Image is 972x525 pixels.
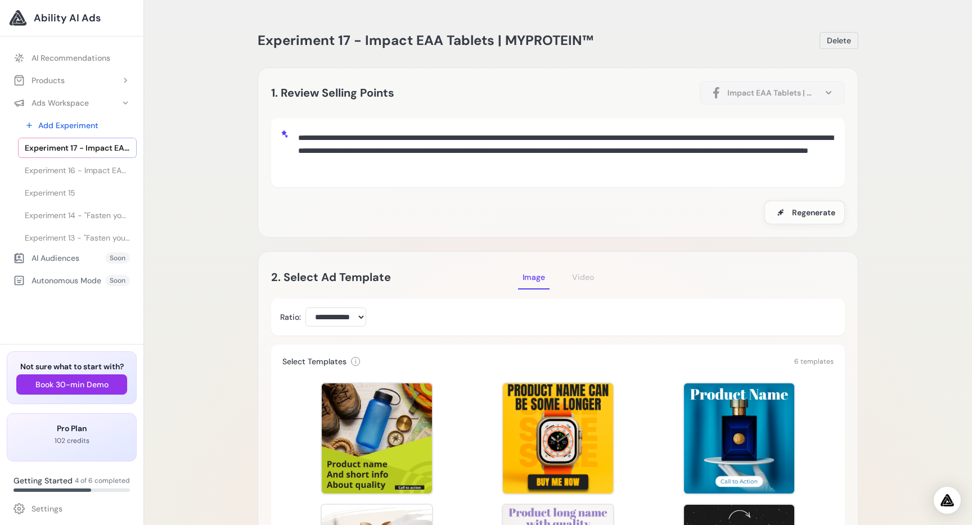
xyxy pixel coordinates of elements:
[355,357,357,366] span: i
[9,9,134,27] a: Ability AI Ads
[25,232,130,243] span: Experiment 13 - "Fasten your seat belt" Red Car
[7,499,137,519] a: Settings
[16,374,127,395] button: Book 30-min Demo
[25,165,130,176] span: Experiment 16 - Impact EAA Tablets | MYPROTEIN™
[820,32,858,49] button: Delete
[18,205,137,225] a: Experiment 14 - "Fasten your seat belt" Red Car
[792,207,835,218] span: Regenerate
[764,201,845,224] button: Regenerate
[518,265,550,289] button: Image
[523,272,545,282] span: Image
[271,268,518,286] h2: 2. Select Ad Template
[16,436,127,445] p: 102 credits
[271,84,394,102] h2: 1. Review Selling Points
[75,476,130,485] span: 4 of 6 completed
[25,142,130,153] span: Experiment 17 - Impact EAA Tablets | MYPROTEIN™
[727,87,817,98] span: Impact EAA Tablets | MYPROTEIN™
[16,361,127,372] h3: Not sure what to start with?
[258,31,593,49] span: Experiment 17 - Impact EAA Tablets | MYPROTEIN™
[18,228,137,248] a: Experiment 13 - "Fasten your seat belt" Red Car
[105,252,130,264] span: Soon
[13,75,65,86] div: Products
[25,210,130,221] span: Experiment 14 - "Fasten your seat belt" Red Car
[13,252,79,264] div: AI Audiences
[13,475,73,486] span: Getting Started
[13,97,89,108] div: Ads Workspace
[18,138,137,158] a: Experiment 17 - Impact EAA Tablets | MYPROTEIN™
[16,423,127,434] h3: Pro Plan
[25,187,75,198] span: Experiment 15
[34,10,101,26] span: Ability AI Ads
[280,311,301,323] label: Ratio:
[282,356,346,367] h3: Select Templates
[794,357,834,366] span: 6 templates
[700,81,845,105] button: Impact EAA Tablets | MYPROTEIN™
[105,275,130,286] span: Soon
[18,160,137,180] a: Experiment 16 - Impact EAA Tablets | MYPROTEIN™
[568,265,598,289] button: Video
[13,275,101,286] div: Autonomous Mode
[827,35,851,46] span: Delete
[7,470,137,496] a: Getting Started 4 of 6 completed
[7,48,137,68] a: AI Recommendations
[7,70,137,90] button: Products
[18,115,137,135] a: Add Experiment
[7,93,137,113] button: Ads Workspace
[934,487,961,514] div: Open Intercom Messenger
[572,272,594,282] span: Video
[18,183,137,203] a: Experiment 15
